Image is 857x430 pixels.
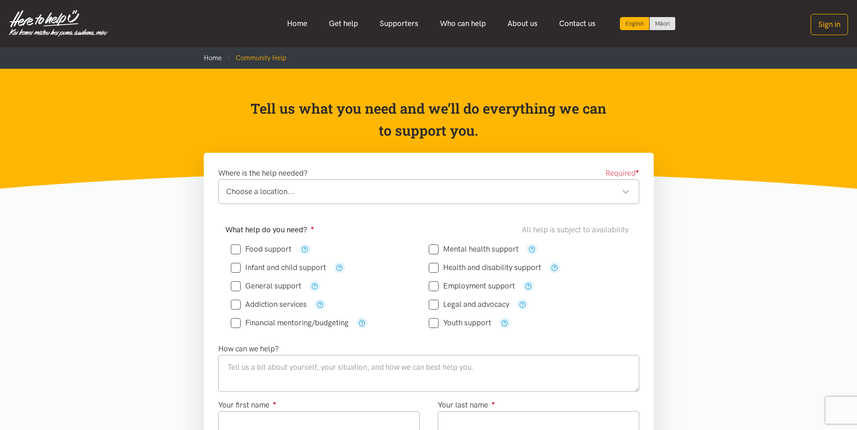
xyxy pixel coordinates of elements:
label: Legal and advocacy [429,301,509,308]
sup: ● [273,399,277,406]
span: Required [606,167,639,179]
a: Supporters [369,14,429,33]
a: Switch to Te Reo Māori [650,17,675,30]
a: Who can help [429,14,497,33]
div: Current language [620,17,650,30]
label: Your first name [218,399,277,411]
label: Youth support [429,319,491,327]
label: How can we help? [218,343,279,355]
sup: ● [636,168,639,174]
label: Financial mentoring/budgeting [231,319,349,327]
label: General support [231,282,301,290]
label: What help do you need? [225,224,314,236]
a: Contact us [548,14,606,33]
p: Tell us what you need and we’ll do everything we can to support you. [250,98,607,142]
label: Mental health support [429,245,519,253]
div: Language toggle [620,17,676,30]
a: Get help [318,14,369,33]
sup: ● [311,224,314,231]
div: Choose a location... [226,186,630,198]
label: Your last name [438,399,495,411]
label: Health and disability support [429,264,541,271]
button: Sign in [811,14,848,35]
label: Employment support [429,282,515,290]
a: Home [204,54,222,62]
label: Infant and child support [231,264,326,271]
li: Community Help [222,53,287,63]
a: Home [276,14,318,33]
sup: ● [492,399,495,406]
label: Addiction services [231,301,307,308]
div: All help is subject to availability [522,224,632,236]
a: About us [497,14,548,33]
img: Home [9,10,108,37]
label: Food support [231,245,292,253]
label: Where is the help needed? [218,167,308,179]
